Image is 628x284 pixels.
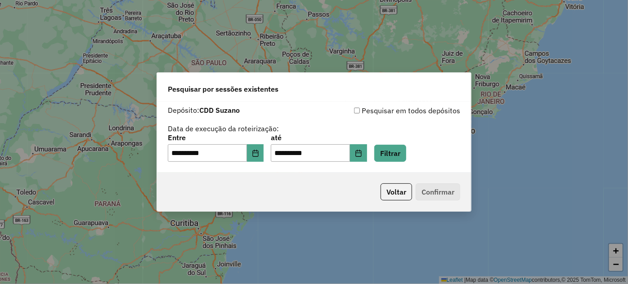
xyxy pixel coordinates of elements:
button: Filtrar [374,145,406,162]
button: Choose Date [350,144,367,162]
label: Data de execução da roteirização: [168,123,279,134]
strong: CDD Suzano [199,106,240,115]
div: Pesquisar em todos depósitos [314,105,460,116]
label: Entre [168,132,264,143]
button: Voltar [381,183,412,200]
span: Pesquisar por sessões existentes [168,84,278,94]
label: Depósito: [168,105,240,115]
button: Choose Date [247,144,264,162]
label: até [271,132,367,143]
